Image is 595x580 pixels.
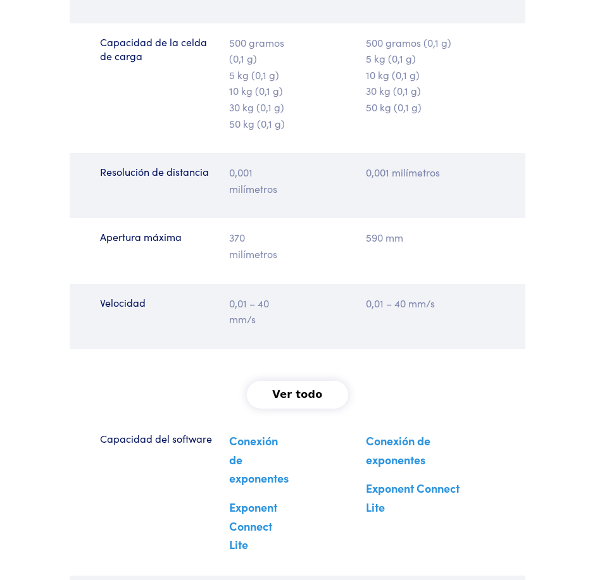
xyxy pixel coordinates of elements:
[229,433,289,486] a: Conexión de exponentes
[100,431,212,445] font: Capacidad del software
[229,68,279,82] font: 5 kg (0,1 g)
[247,381,348,409] button: Ver todo
[100,164,209,178] font: Resolución de distancia
[366,100,422,114] font: 50 kg (0,1 g)
[100,295,146,309] font: Velocidad
[229,83,283,97] font: 10 kg (0,1 g)
[366,230,403,244] font: 590 mm
[229,230,277,261] font: 370 milímetros
[229,100,284,114] font: 30 kg (0,1 g)
[366,68,420,82] font: 10 kg (0,1 g)
[366,480,460,515] a: Exponent Connect Lite
[272,388,322,400] font: Ver todo
[366,165,440,179] font: 0,001 milímetros
[229,296,269,326] font: 0,01 – 40 mm/s
[366,433,430,467] a: Conexión de exponentes
[100,35,207,63] font: Capacidad de la celda de carga
[366,83,421,97] font: 30 kg (0,1 g)
[100,230,182,244] font: Apertura máxima
[366,296,435,310] font: 0,01 – 40 mm/s
[366,35,451,49] font: 500 gramos (0,1 g)
[229,35,284,66] font: 500 gramos (0,1 g)
[366,51,416,65] font: 5 kg (0,1 g)
[229,116,285,130] font: 50 kg (0,1 g)
[229,499,277,552] a: Exponent Connect Lite
[229,165,277,195] font: 0,001 milímetros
